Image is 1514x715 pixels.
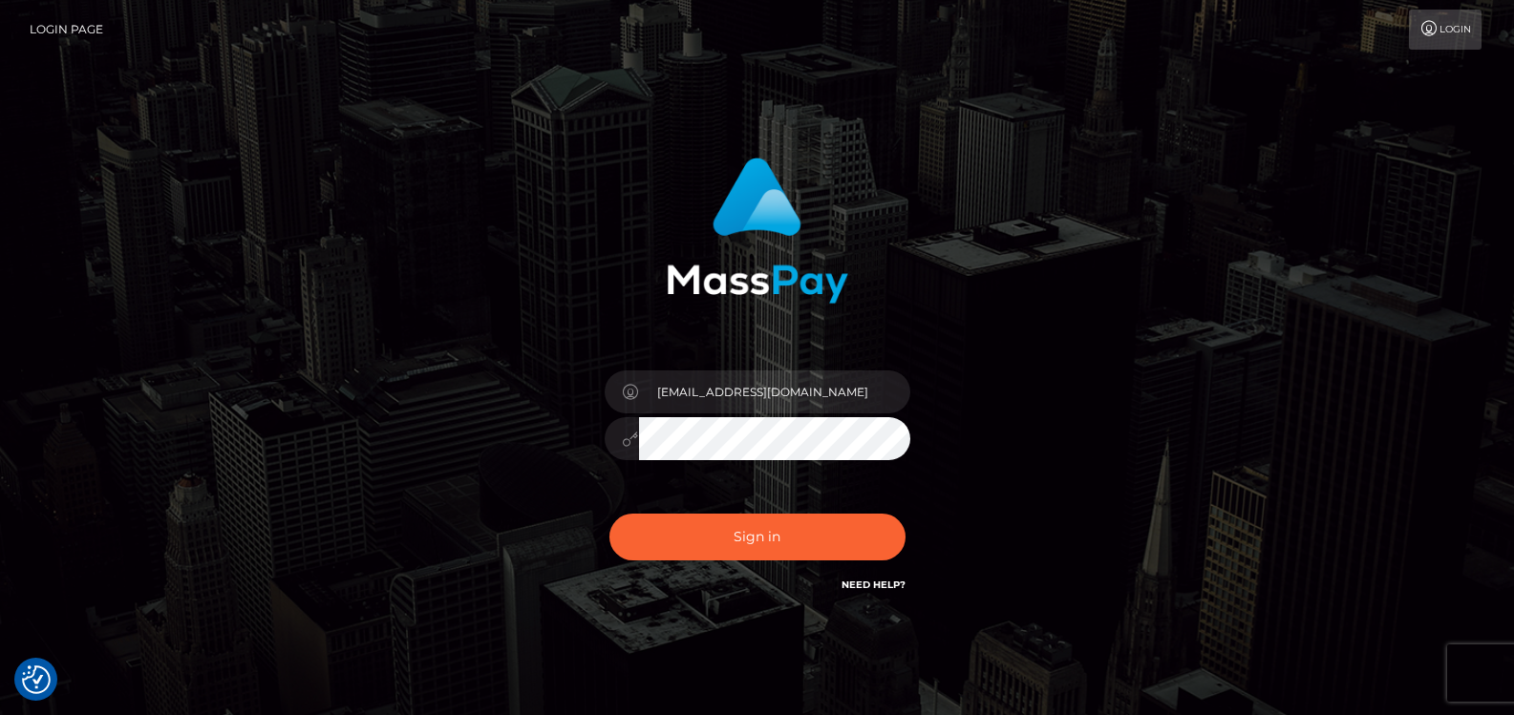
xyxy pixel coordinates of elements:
[609,514,906,560] button: Sign in
[22,665,51,694] button: Consent Preferences
[667,158,848,304] img: MassPay Login
[22,665,51,694] img: Revisit consent button
[842,578,906,591] a: Need Help?
[1409,10,1482,50] a: Login
[639,370,910,413] input: Username...
[30,10,103,50] a: Login Page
